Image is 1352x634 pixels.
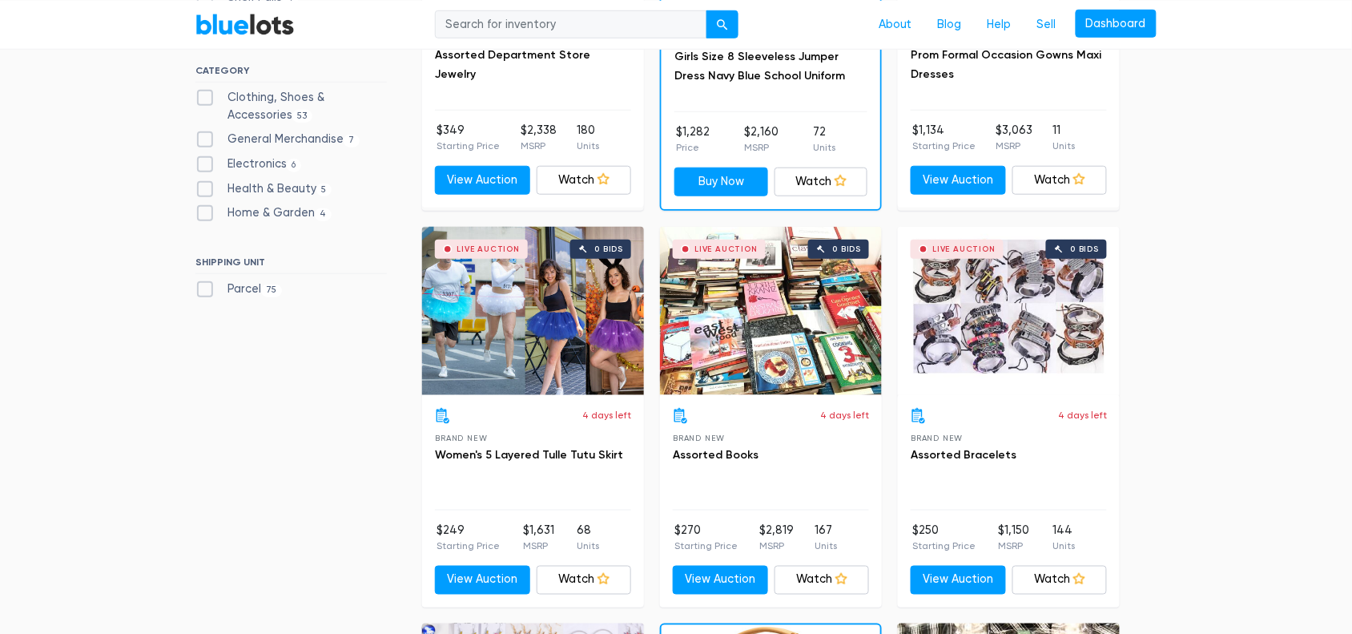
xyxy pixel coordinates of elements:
[911,166,1006,195] a: View Auction
[1052,539,1075,553] p: Units
[932,245,996,253] div: Live Auction
[1052,139,1075,153] p: Units
[195,89,387,123] label: Clothing, Shoes & Accessories
[673,448,758,462] a: Assorted Books
[1076,9,1157,38] a: Dashboard
[195,65,387,83] h6: CATEGORY
[912,539,976,553] p: Starting Price
[996,139,1032,153] p: MSRP
[775,168,868,196] a: Watch
[582,408,631,422] p: 4 days left
[674,539,738,553] p: Starting Price
[999,522,1030,554] li: $1,150
[673,566,768,595] a: View Auction
[694,245,758,253] div: Live Auction
[315,208,332,221] span: 4
[759,539,794,553] p: MSRP
[996,122,1032,154] li: $3,063
[577,122,599,154] li: 180
[911,448,1016,462] a: Assorted Bracelets
[261,285,282,297] span: 75
[813,140,835,155] p: Units
[521,122,557,154] li: $2,338
[744,123,779,155] li: $2,160
[435,10,707,38] input: Search for inventory
[1071,245,1100,253] div: 0 bids
[523,539,554,553] p: MSRP
[437,539,500,553] p: Starting Price
[674,522,738,554] li: $270
[195,155,301,173] label: Electronics
[1024,9,1069,39] a: Sell
[577,539,599,553] p: Units
[673,434,725,442] span: Brand New
[577,522,599,554] li: 68
[999,539,1030,553] p: MSRP
[815,522,837,554] li: 167
[898,227,1120,395] a: Live Auction 0 bids
[815,539,837,553] p: Units
[820,408,869,422] p: 4 days left
[344,135,360,147] span: 7
[911,566,1006,595] a: View Auction
[457,245,520,253] div: Live Auction
[287,159,301,172] span: 6
[537,566,632,595] a: Watch
[195,180,332,198] label: Health & Beauty
[292,110,312,123] span: 53
[912,522,976,554] li: $250
[537,166,632,195] a: Watch
[437,522,500,554] li: $249
[833,245,862,253] div: 0 bids
[577,139,599,153] p: Units
[866,9,925,39] a: About
[674,168,768,196] a: Buy Now
[422,227,644,395] a: Live Auction 0 bids
[676,123,710,155] li: $1,282
[523,522,554,554] li: $1,631
[744,140,779,155] p: MSRP
[1012,566,1108,595] a: Watch
[660,227,882,395] a: Live Auction 0 bids
[975,9,1024,39] a: Help
[435,566,530,595] a: View Auction
[1052,122,1075,154] li: 11
[1052,522,1075,554] li: 144
[195,256,387,274] h6: SHIPPING UNIT
[925,9,975,39] a: Blog
[595,245,624,253] div: 0 bids
[912,122,976,154] li: $1,134
[775,566,870,595] a: Watch
[437,139,500,153] p: Starting Price
[435,434,487,442] span: Brand New
[1058,408,1107,422] p: 4 days left
[316,184,332,196] span: 5
[521,139,557,153] p: MSRP
[674,50,845,83] a: Girls Size 8 Sleeveless Jumper Dress Navy Blue School Uniform
[195,12,295,35] a: BlueLots
[437,122,500,154] li: $349
[435,448,623,462] a: Women's 5 Layered Tulle Tutu Skirt
[435,166,530,195] a: View Auction
[1012,166,1108,195] a: Watch
[912,139,976,153] p: Starting Price
[195,204,332,222] label: Home & Garden
[676,140,710,155] p: Price
[813,123,835,155] li: 72
[195,281,282,298] label: Parcel
[195,131,360,148] label: General Merchandise
[759,522,794,554] li: $2,819
[911,434,963,442] span: Brand New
